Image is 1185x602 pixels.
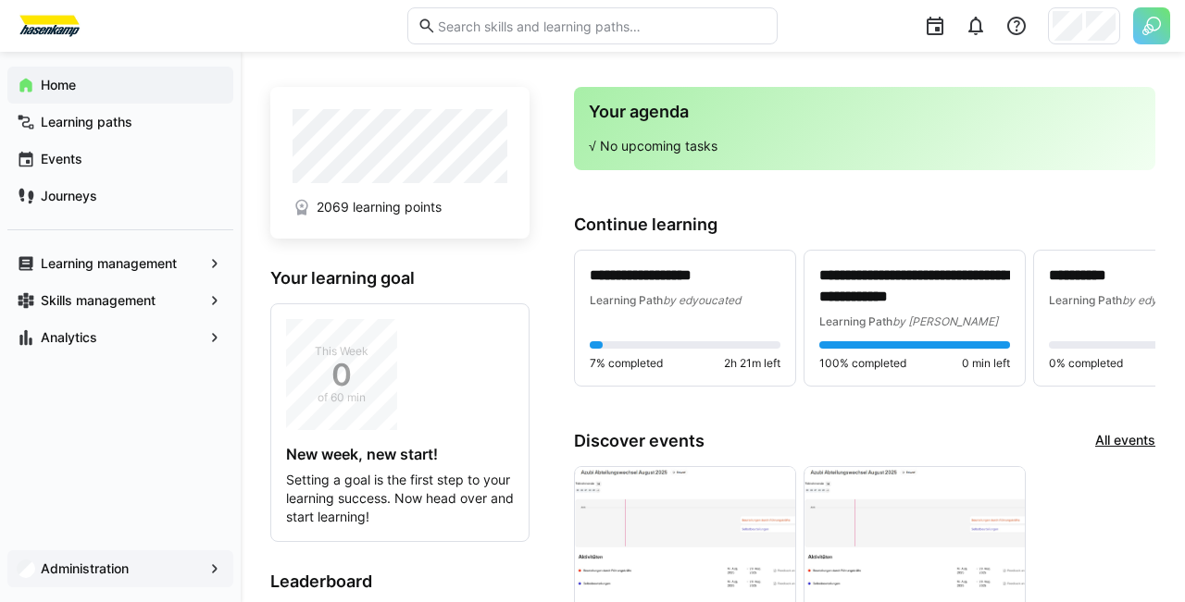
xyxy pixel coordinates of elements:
[574,215,1155,235] h3: Continue learning
[892,314,998,328] span: by [PERSON_NAME]
[286,445,514,463] h4: New week, new start!
[1095,431,1155,451] a: All events
[589,137,1141,155] p: √ No upcoming tasks
[574,431,705,451] h3: Discover events
[1049,293,1122,307] span: Learning Path
[1049,356,1123,371] span: 0% completed
[962,356,1010,371] span: 0 min left
[590,293,663,307] span: Learning Path
[575,467,795,591] img: image
[317,198,442,216] span: 2069 learning points
[819,314,892,328] span: Learning Path
[270,268,530,289] h3: Your learning goal
[589,102,1141,122] h3: Your agenda
[819,356,906,371] span: 100% completed
[590,356,663,371] span: 7% completed
[663,293,741,307] span: by edyoucated
[436,18,767,34] input: Search skills and learning paths…
[805,467,1025,591] img: image
[286,471,514,526] p: Setting a goal is the first step to your learning success. Now head over and start learning!
[270,571,530,592] h3: Leaderboard
[724,356,780,371] span: 2h 21m left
